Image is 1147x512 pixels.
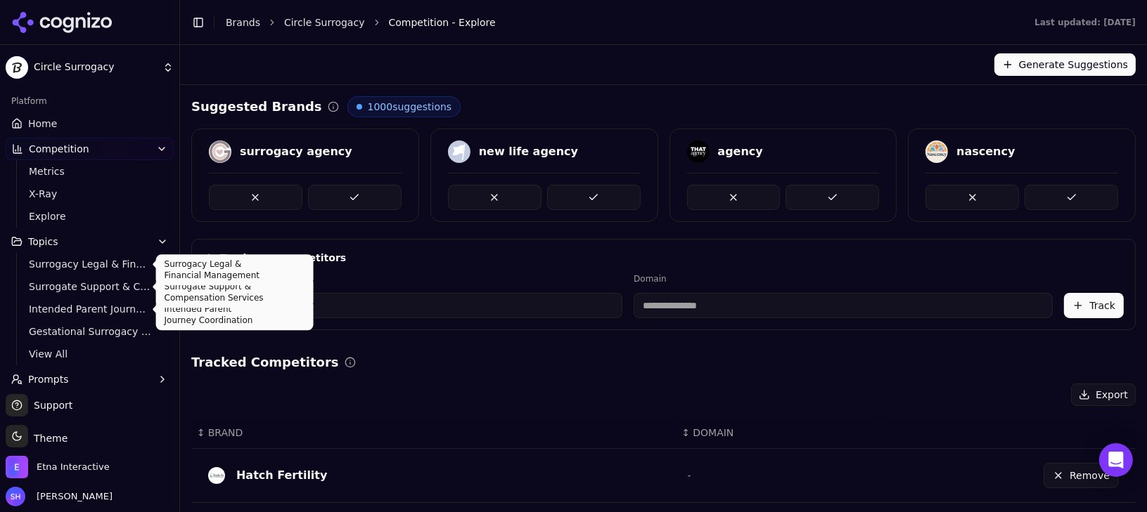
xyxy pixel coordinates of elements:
span: Topics [28,235,58,249]
span: Support [28,398,72,412]
div: Platform [6,90,174,112]
span: - [688,470,691,481]
span: Gestational Surrogacy Programs [29,324,151,339]
span: Surrogate Support & Compensation Services [29,280,151,294]
label: Domain [634,273,1053,284]
img: nascency [925,140,948,163]
a: X-Ray [23,184,157,204]
button: Remove [1044,463,1119,488]
a: Surrogacy Legal & Financial Management [23,254,157,274]
a: Intended Parent Journey Coordination [23,299,157,319]
p: Surrogate Support & Compensation Services [165,281,305,303]
button: Topics [6,230,174,253]
img: Shawn Hall [6,487,25,506]
img: Circle Surrogacy [6,56,28,79]
div: Last updated: [DATE] [1034,17,1136,28]
span: Etna Interactive [37,461,110,473]
button: Competition [6,138,174,160]
div: nascency [956,143,1015,160]
a: Brands [226,17,260,28]
div: ↕BRAND [197,426,671,440]
div: ↕DOMAIN [682,426,875,440]
a: Surrogate Support & Compensation Services [23,277,157,296]
span: [PERSON_NAME] [31,490,113,503]
span: Surrogacy Legal & Financial Management [29,257,151,271]
img: surrogacy agency [209,140,231,163]
a: Explore [23,206,157,226]
div: Open Intercom Messenger [1099,443,1133,477]
div: Hatch Fertility [236,467,327,484]
h2: Suggested Brands [191,97,322,117]
button: Open organization switcher [6,456,110,478]
div: new life agency [479,143,578,160]
h4: Track new competitors [220,251,346,265]
a: Gestational Surrogacy Programs [23,322,157,341]
p: Intended Parent Journey Coordination [165,303,305,326]
a: Circle Surrogacy [284,15,365,29]
a: Metrics [23,162,157,181]
p: Surrogacy Legal & Financial Management [165,258,305,281]
th: DOMAIN [677,417,880,449]
div: surrogacy agency [240,143,352,160]
a: View All [23,344,157,364]
span: BRAND [208,426,243,440]
span: Intended Parent Journey Coordination [29,302,151,316]
span: Circle Surrogacy [34,61,157,74]
nav: breadcrumb [226,15,1006,29]
span: Home [28,117,57,131]
span: Theme [28,433,68,444]
span: Metrics [29,164,151,178]
label: Name [203,273,622,284]
span: DOMAIN [693,426,733,440]
span: Competition - Explore [389,15,496,29]
a: Home [6,112,174,135]
span: 1000 suggestions [368,100,452,114]
img: Etna Interactive [6,456,28,478]
button: Generate Suggestions [994,53,1136,76]
img: hatch fertility [208,467,225,484]
button: Export [1071,383,1136,406]
span: Competition [29,142,89,156]
img: new life agency [448,140,470,163]
div: agency [718,143,763,160]
span: View All [29,347,151,361]
button: Open user button [6,487,113,506]
span: Explore [29,209,151,223]
h2: Tracked Competitors [191,353,339,372]
span: X-Ray [29,187,151,201]
img: agency [687,140,710,163]
button: Track [1064,293,1124,318]
th: BRAND [191,417,677,449]
button: Prompts [6,368,174,390]
span: Prompts [28,372,69,386]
